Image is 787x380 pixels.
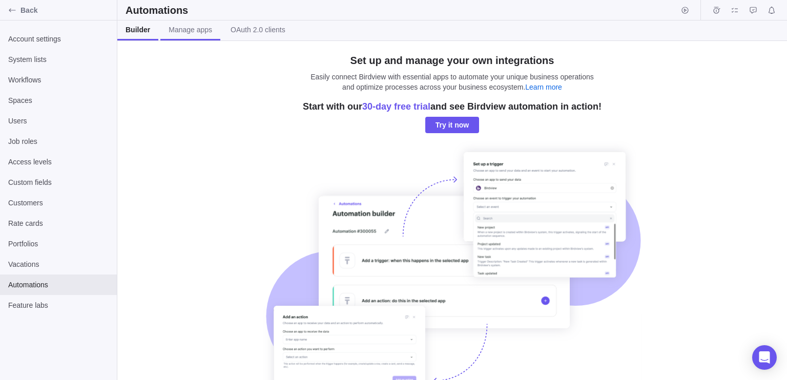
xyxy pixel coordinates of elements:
span: Notifications [764,3,779,17]
span: Back [20,5,113,15]
h2: Set up and manage your own integrations [350,53,554,68]
span: Access levels [8,157,109,167]
a: Time logs [709,8,723,16]
span: Builder [126,25,150,35]
a: My assignments [728,8,742,16]
span: Job roles [8,136,109,146]
span: Start timer [678,3,692,17]
h3: Start with our and see Birdview automation in action! [303,100,602,113]
h2: Automations [126,3,188,17]
span: Customers [8,198,109,208]
span: Manage apps [169,25,212,35]
span: Users [8,116,109,126]
span: Automations [8,280,109,290]
span: Account settings [8,34,109,44]
span: Feature labs [8,300,109,310]
a: Notifications [764,8,779,16]
span: System lists [8,54,109,65]
span: Custom fields [8,177,109,187]
span: Rate cards [8,218,109,228]
span: Try it now [436,119,469,131]
span: Workflows [8,75,109,85]
span: Try it now [425,117,479,133]
span: My assignments [728,3,742,17]
span: Portfolios [8,239,109,249]
span: Approval requests [746,3,760,17]
span: Vacations [8,259,109,269]
div: Open Intercom Messenger [752,345,777,370]
a: Builder [117,20,158,40]
span: 30-day free trial [362,101,430,112]
a: Manage apps [160,20,220,40]
span: OAuth 2.0 clients [231,25,285,35]
a: OAuth 2.0 clients [222,20,294,40]
span: Spaces [8,95,109,105]
span: Easily connect Birdview with essential apps to automate your unique business operations and optim... [310,73,594,91]
a: Approval requests [746,8,760,16]
a: Learn more [525,83,562,91]
span: Time logs [709,3,723,17]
